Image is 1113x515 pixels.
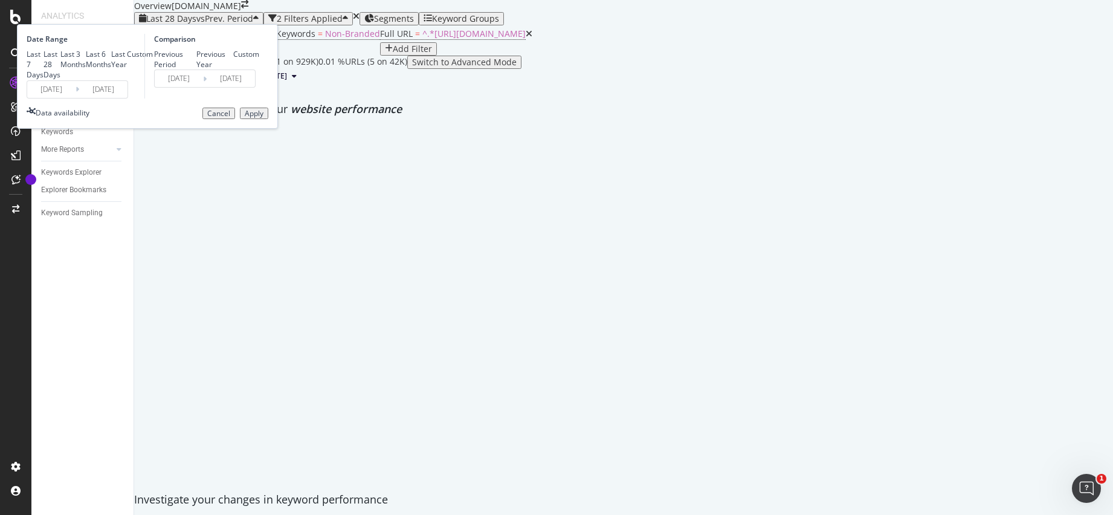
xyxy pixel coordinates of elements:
input: Start Date [27,81,76,98]
a: Keywords [41,126,125,138]
div: 0.01 % URLs ( 5 on 42K ) [318,56,407,69]
span: Last 28 Days [146,13,196,24]
span: Full URL [380,28,413,39]
div: Analytics [41,10,124,22]
div: Custom [127,49,153,59]
span: 1 [1097,474,1106,484]
span: website performance [291,102,402,116]
span: Non-Branded [325,28,380,39]
div: Date Range [27,34,141,44]
div: Last Year [111,49,127,70]
div: Last 7 Days [27,49,44,80]
div: More Reports [41,143,84,156]
button: Switch to Advanced Mode [407,56,521,69]
span: Keywords [276,28,315,39]
span: Segments [374,13,414,24]
a: Explorer Bookmarks [41,184,125,196]
span: = [318,28,323,39]
div: RealKeywords [41,22,124,36]
div: Tooltip anchor [25,174,36,185]
div: Comparison [154,34,259,44]
div: Add Filter [393,44,432,54]
button: Segments [360,12,419,25]
div: 2 Filters Applied [277,14,343,24]
div: Switch to Advanced Mode [412,57,517,67]
button: Last 28 DaysvsPrev. Period [134,12,263,25]
div: Keywords Explorer [41,166,102,179]
button: Cancel [202,108,235,120]
div: Data availability [36,108,89,118]
span: ^.*[URL][DOMAIN_NAME] [422,28,526,39]
span: = [415,28,420,39]
a: Keywords Explorer [41,166,125,179]
div: Cancel [207,109,230,118]
button: Add Filter [380,42,437,56]
a: More Reports [41,143,113,156]
div: Keyword Sampling [41,207,103,219]
button: 2 Filters Applied [263,12,353,25]
div: Custom [233,49,259,59]
div: Last 3 Months [60,49,86,70]
a: Keyword Sampling [41,207,125,219]
div: Keywords [41,126,73,138]
iframe: Intercom live chat [1072,474,1101,503]
div: times [353,12,360,21]
div: Previous Period [154,49,196,70]
input: End Date [79,81,127,98]
span: vs Prev. Period [196,13,253,24]
div: Keyword Groups [432,14,499,24]
div: Last 6 Months [86,49,111,70]
div: Previous Year [196,49,234,70]
div: Detect big movements in your [134,102,1113,117]
div: Last 28 Days [44,49,60,80]
button: Keyword Groups [419,12,504,25]
button: Apply [240,108,268,120]
div: Explorer Bookmarks [41,184,106,196]
input: Start Date [155,70,203,87]
input: End Date [207,70,255,87]
button: [DATE] [259,69,302,83]
div: Apply [245,109,263,118]
div: Investigate your changes in keyword performance [134,492,1113,508]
